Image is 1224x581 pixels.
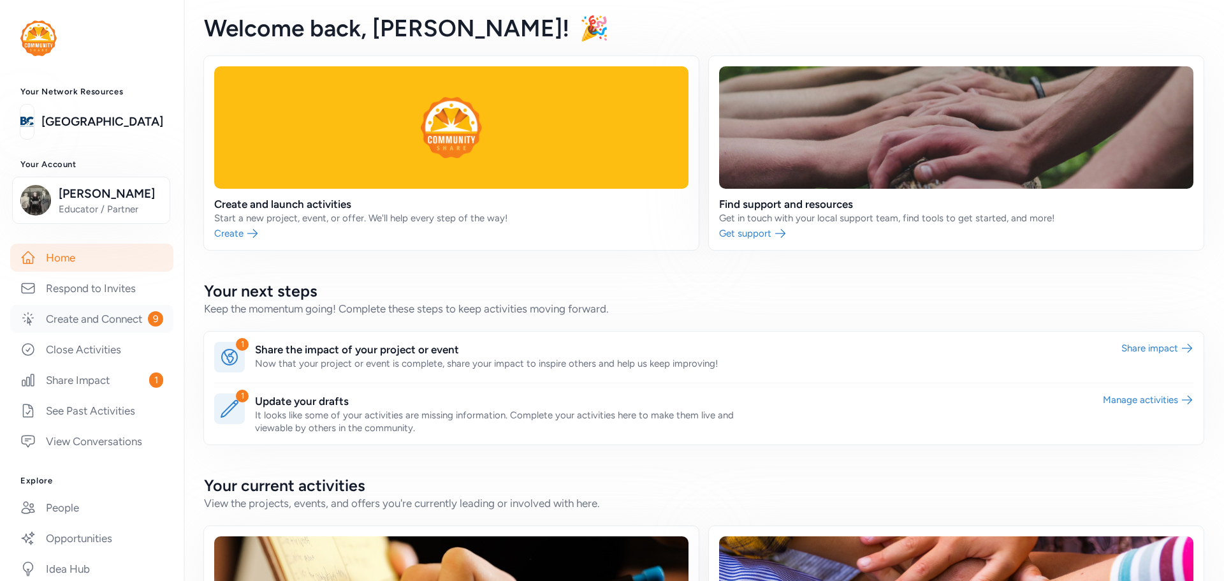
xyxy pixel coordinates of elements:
span: 9 [148,311,163,327]
h3: Explore [20,476,163,486]
h2: Your current activities [204,475,1204,496]
a: [GEOGRAPHIC_DATA] [41,113,163,131]
h3: Your Account [20,159,163,170]
div: Keep the momentum going! Complete these steps to keep activities moving forward. [204,301,1204,316]
a: Create and Connect9 [10,305,173,333]
button: [PERSON_NAME]Educator / Partner [12,177,170,224]
div: View the projects, events, and offers you're currently leading or involved with here. [204,496,1204,511]
a: Respond to Invites [10,274,173,302]
h2: Your next steps [204,281,1204,301]
h3: Your Network Resources [20,87,163,97]
a: Opportunities [10,524,173,552]
div: 1 [236,338,249,351]
a: See Past Activities [10,397,173,425]
a: Close Activities [10,335,173,364]
span: Educator / Partner [59,203,162,216]
a: Share Impact1 [10,366,173,394]
img: logo [20,108,34,136]
a: View Conversations [10,427,173,455]
div: 1 [236,390,249,402]
a: Home [10,244,173,272]
span: 1 [149,372,163,388]
span: 🎉 [579,14,609,42]
span: [PERSON_NAME] [59,185,162,203]
span: Welcome back , [PERSON_NAME]! [204,14,569,42]
a: People [10,494,173,522]
img: logo [20,20,57,56]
